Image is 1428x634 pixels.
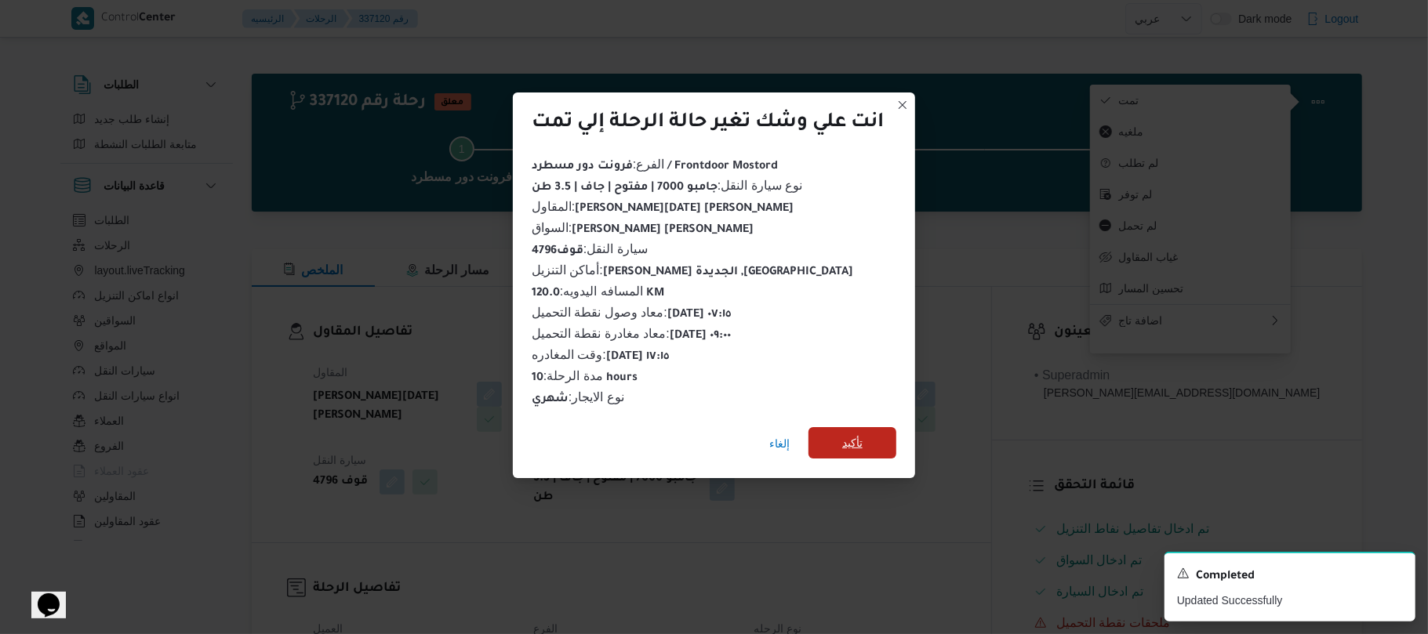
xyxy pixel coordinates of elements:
div: Notification [1177,566,1403,586]
b: [PERSON_NAME][DATE] [PERSON_NAME] [575,203,794,216]
span: وقت المغادره : [532,348,669,361]
button: تأكيد [808,427,896,458]
span: مدة الرحلة : [532,369,638,382]
p: Updated Successfully [1177,592,1403,609]
b: [PERSON_NAME] الجديدة ,[GEOGRAPHIC_DATA] [603,266,853,279]
b: [DATE] ٠٩:٠٠ [670,330,731,342]
span: الفرع : [532,158,778,171]
b: 10 hours [532,372,638,385]
b: شهري [532,393,569,406]
button: إلغاء [763,428,796,459]
span: المسافه اليدويه : [532,284,664,298]
span: إلغاء [769,434,790,453]
span: تأكيد [842,433,863,452]
b: جامبو 7000 | مفتوح | جاف | 3.5 طن [532,182,718,194]
span: Completed [1196,567,1255,586]
b: فرونت دور مسطرد / Frontdoor Mostord [532,161,778,173]
b: [PERSON_NAME] [PERSON_NAME] [572,224,754,237]
span: نوع الايجار : [532,390,624,404]
span: معاد وصول نقطة التحميل : [532,306,731,319]
button: Closes this modal window [893,96,912,114]
span: سيارة النقل : [532,242,648,255]
iframe: chat widget [16,571,66,618]
span: معاد مغادرة نقطة التحميل : [532,327,731,340]
span: نوع سيارة النقل : [532,179,802,192]
span: أماكن التنزيل : [532,263,853,277]
span: السواق : [532,221,754,234]
b: [DATE] ١٧:١٥ [606,351,669,364]
b: قوف4796 [532,245,583,258]
div: انت علي وشك تغير حالة الرحلة إلي تمت [532,111,884,136]
b: [DATE] ٠٧:١٥ [667,309,731,321]
span: المقاول : [532,200,794,213]
b: 120.0 KM [532,288,664,300]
